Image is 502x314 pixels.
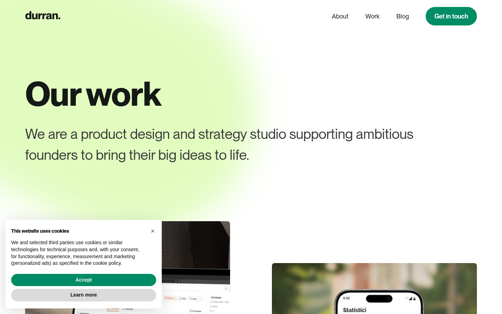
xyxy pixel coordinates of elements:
[147,225,158,237] button: Close this notice
[365,10,380,23] a: Work
[332,10,349,23] a: About
[151,227,155,235] span: ×
[25,9,60,23] a: home
[11,239,145,267] p: We and selected third parties use cookies or similar technologies for technical purposes and, wit...
[11,228,145,234] h2: This website uses cookies
[11,289,156,301] button: Learn more
[25,124,432,165] div: We are a product design and strategy studio supporting ambitious founders to bring their big idea...
[396,10,409,23] a: Blog
[25,75,477,112] h1: Our work
[426,7,477,25] a: Get in touch
[11,274,156,286] button: Accept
